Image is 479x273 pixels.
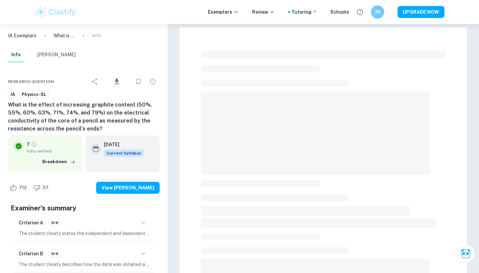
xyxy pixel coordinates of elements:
[132,75,145,88] div: Bookmark
[27,141,30,148] p: 7
[96,182,160,194] button: View [PERSON_NAME]
[8,91,17,98] span: IA
[19,219,43,226] h6: Criterion A
[19,250,43,257] h6: Criterion B
[35,5,77,19] img: Clastify logo
[104,149,144,157] span: Current Syllabus
[41,157,77,167] button: Breakdown
[32,182,52,193] div: Dislike
[252,8,275,16] p: Review
[8,79,54,85] span: Research question
[103,73,130,90] div: Download
[146,75,160,88] div: Report issue
[37,48,76,62] button: [PERSON_NAME]
[19,230,149,237] p: The student clearly states the independent and dependent variables in the research question, incl...
[374,8,382,16] h6: JN
[8,90,18,99] a: IA
[291,8,317,16] a: Tutoring
[104,149,144,157] div: This exemplar is based on the current syllabus. Feel free to refer to it for inspiration/ideas wh...
[19,261,149,268] p: The student clearly describes how the data was obtained and processed, demonstrating a detailed a...
[54,32,75,39] p: What is the effect of increasing graphite content (50%, 55%, 60%, 63%, 71%, 74%, and 79%) on the ...
[330,8,349,16] a: Schools
[8,101,160,133] h6: What is the effect of increasing graphite content (50%, 55%, 60%, 63%, 71%, 74%, and 79%) on the ...
[8,182,30,193] div: Like
[19,91,49,98] span: Physics-SL
[8,48,24,62] button: Info
[88,75,101,88] div: Share
[208,8,239,16] p: Exemplars
[11,203,157,213] h5: Examiner's summary
[92,32,101,39] p: Info
[456,244,475,263] button: Ask Clai
[39,184,52,191] span: 37
[27,148,77,154] span: Fully verified
[15,184,30,191] span: 712
[49,251,61,257] span: 5/6
[354,6,366,18] button: Help and Feedback
[19,90,49,99] a: Physics-SL
[371,5,384,19] button: JN
[49,220,61,226] span: 5/6
[8,32,36,39] a: IA Exemplars
[104,141,138,148] h6: [DATE]
[31,141,37,147] a: Grade fully verified
[398,6,444,18] button: UPGRADE NOW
